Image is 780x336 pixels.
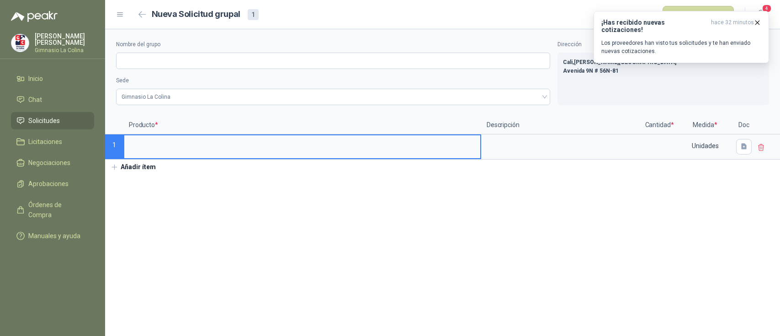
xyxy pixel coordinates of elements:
img: Company Logo [11,34,29,52]
p: Avenida 9N # 56N-81 [563,67,764,75]
a: Manuales y ayuda [11,227,94,245]
p: Producto [123,116,481,134]
p: Gimnasio La Colina [35,48,94,53]
button: Añadir ítem [105,160,161,175]
span: Chat [28,95,42,105]
button: ¡Has recibido nuevas cotizaciones!hace 32 minutos Los proveedores han visto tus solicitudes y te ... [594,11,769,63]
p: Cantidad [641,116,678,134]
h3: ¡Has recibido nuevas cotizaciones! [601,19,707,33]
img: Logo peakr [11,11,58,22]
a: Chat [11,91,94,108]
span: Negociaciones [28,158,70,168]
p: [PERSON_NAME] [PERSON_NAME] [35,33,94,46]
span: Licitaciones [28,137,62,147]
p: Los proveedores han visto tus solicitudes y te han enviado nuevas cotizaciones. [601,39,761,55]
label: Dirección [557,40,769,49]
span: Manuales y ayuda [28,231,80,241]
span: hace 32 minutos [711,19,754,33]
label: Sede [116,76,550,85]
p: Descripción [481,116,641,134]
p: Cali , [PERSON_NAME][GEOGRAPHIC_DATA] [563,58,764,67]
span: 4 [762,4,772,13]
a: Licitaciones [11,133,94,150]
h2: Nueva Solicitud grupal [152,8,240,21]
span: Órdenes de Compra [28,200,85,220]
a: Negociaciones [11,154,94,171]
p: 1 [105,134,123,160]
span: Inicio [28,74,43,84]
button: 4 [753,6,769,23]
button: Publicar solicitudes [663,6,734,23]
span: Solicitudes [28,116,60,126]
span: Aprobaciones [28,179,69,189]
a: Órdenes de Compra [11,196,94,224]
a: Solicitudes [11,112,94,129]
a: Aprobaciones [11,175,94,192]
p: Medida [678,116,732,134]
div: Unidades [679,135,732,156]
span: Gimnasio La Colina [122,90,545,104]
div: 1 [248,9,259,20]
a: Inicio [11,70,94,87]
label: Nombre del grupo [116,40,550,49]
p: Doc [732,116,755,134]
